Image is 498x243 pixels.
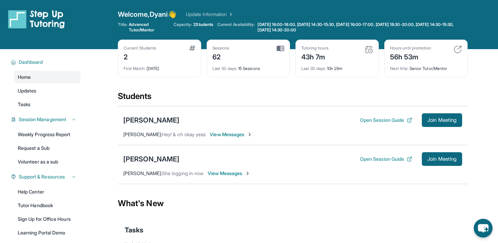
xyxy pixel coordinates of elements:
[123,170,162,176] span: [PERSON_NAME] :
[360,156,412,162] button: Open Session Guide
[365,45,373,54] img: card
[123,154,179,164] div: [PERSON_NAME]
[390,45,431,51] div: Hours until promotion
[245,171,250,176] img: Chevron-Right
[474,219,493,238] button: chat-button
[212,62,284,71] div: 15 Sessions
[8,10,65,29] img: logo
[18,101,30,108] span: Tasks
[123,131,162,137] span: [PERSON_NAME] :
[124,66,146,71] span: First Match :
[118,10,176,19] span: Welcome, Dyani 👋
[301,45,329,51] div: Tutoring hours
[14,142,81,154] a: Request a Sub
[124,51,156,62] div: 2
[454,45,462,54] img: card
[14,227,81,239] a: Learning Portal Demo
[14,128,81,141] a: Weekly Progress Report
[118,188,468,218] div: What's New
[256,22,468,33] a: [DATE] 16:00-18:00, [DATE] 14:30-15:30, [DATE] 16:00-17:00, [DATE] 18:30-20:00, [DATE] 14:30-15:3...
[19,116,66,123] span: Session Management
[162,170,204,176] span: She logging in now
[18,87,37,94] span: Updates
[18,74,31,81] span: Home
[301,66,326,71] span: Last 30 days :
[14,213,81,225] a: Sign Up for Office Hours
[301,51,329,62] div: 43h 7m
[14,85,81,97] a: Updates
[162,131,206,137] span: Hey! & oh okay yess
[123,115,179,125] div: [PERSON_NAME]
[19,59,43,66] span: Dashboard
[186,11,234,18] a: Update Information
[14,199,81,212] a: Tutor Handbook
[118,91,468,106] div: Students
[427,118,457,122] span: Join Meeting
[227,11,234,18] img: Chevron Right
[427,157,457,161] span: Join Meeting
[301,62,373,71] div: 10h 29m
[14,156,81,168] a: Volunteer as a sub
[193,22,213,27] span: 2 Students
[174,22,192,27] span: Capacity:
[16,116,77,123] button: Session Management
[422,152,462,166] button: Join Meeting
[124,62,195,71] div: [DATE]
[208,170,250,177] span: View Messages
[247,132,252,137] img: Chevron-Right
[212,66,237,71] span: Last 30 days :
[16,173,77,180] button: Support & Resources
[390,62,462,71] div: Senior Tutor/Mentor
[14,98,81,111] a: Tasks
[212,51,230,62] div: 62
[277,45,284,52] img: card
[212,45,230,51] div: Sessions
[125,225,143,235] span: Tasks
[390,51,431,62] div: 56h 53m
[189,45,195,51] img: card
[16,59,77,66] button: Dashboard
[390,66,409,71] span: Next title :
[129,22,169,33] span: Advanced Tutor/Mentor
[124,45,156,51] div: Current Students
[422,113,462,127] button: Join Meeting
[14,71,81,83] a: Home
[258,22,466,33] span: [DATE] 16:00-18:00, [DATE] 14:30-15:30, [DATE] 16:00-17:00, [DATE] 18:30-20:00, [DATE] 14:30-15:3...
[118,22,127,33] span: Title:
[217,22,255,33] span: Current Availability:
[360,117,412,124] button: Open Session Guide
[19,173,65,180] span: Support & Resources
[210,131,252,138] span: View Messages
[14,186,81,198] a: Help Center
